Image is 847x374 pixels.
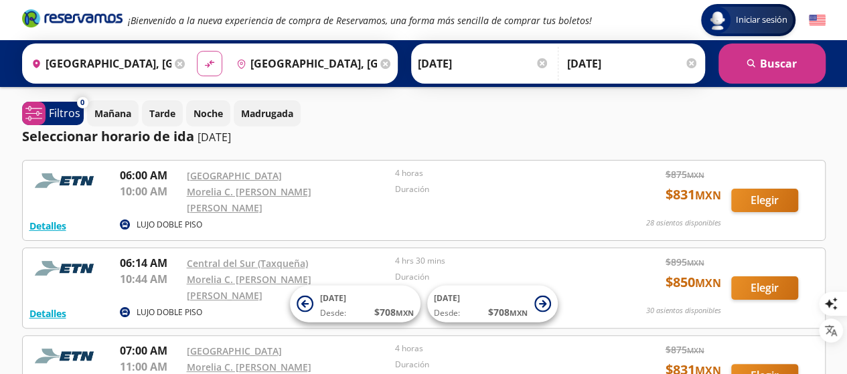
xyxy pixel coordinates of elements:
[718,43,826,84] button: Buscar
[395,271,597,283] p: Duración
[142,100,183,126] button: Tarde
[731,189,798,212] button: Elegir
[120,271,180,287] p: 10:44 AM
[395,359,597,371] p: Duración
[22,102,84,125] button: 0Filtros
[730,13,793,27] span: Iniciar sesión
[187,345,282,357] a: [GEOGRAPHIC_DATA]
[187,185,311,214] a: Morelia C. [PERSON_NAME] [PERSON_NAME]
[646,217,721,229] p: 28 asientos disponibles
[809,12,826,29] button: English
[94,106,131,120] p: Mañana
[395,255,597,267] p: 4 hrs 30 mins
[22,126,194,147] p: Seleccionar horario de ida
[187,169,282,182] a: [GEOGRAPHIC_DATA]
[695,188,721,203] small: MXN
[646,305,721,316] p: 30 asientos disponibles
[87,100,139,126] button: Mañana
[187,273,311,302] a: Morelia C. [PERSON_NAME] [PERSON_NAME]
[231,47,377,80] input: Buscar Destino
[567,47,698,80] input: Opcional
[29,219,66,233] button: Detalles
[290,286,420,322] button: [DATE]Desde:$708MXN
[395,167,597,179] p: 4 horas
[396,308,414,318] small: MXN
[488,305,528,319] span: $ 708
[687,345,704,355] small: MXN
[666,185,721,205] span: $ 831
[687,258,704,268] small: MXN
[49,105,80,121] p: Filtros
[120,183,180,199] p: 10:00 AM
[22,8,123,28] i: Brand Logo
[434,307,460,319] span: Desde:
[22,8,123,32] a: Brand Logo
[186,100,230,126] button: Noche
[666,255,704,269] span: $ 895
[29,167,103,194] img: RESERVAMOS
[194,106,223,120] p: Noche
[29,255,103,282] img: RESERVAMOS
[731,276,798,300] button: Elegir
[128,14,592,27] em: ¡Bienvenido a la nueva experiencia de compra de Reservamos, una forma más sencilla de comprar tus...
[29,343,103,369] img: RESERVAMOS
[434,292,460,304] span: [DATE]
[149,106,175,120] p: Tarde
[687,170,704,180] small: MXN
[120,255,180,271] p: 06:14 AM
[666,343,704,357] span: $ 875
[234,100,301,126] button: Madrugada
[395,183,597,195] p: Duración
[418,47,549,80] input: Elegir Fecha
[320,307,346,319] span: Desde:
[320,292,346,304] span: [DATE]
[695,276,721,290] small: MXN
[120,343,180,359] p: 07:00 AM
[137,306,202,318] p: LUJO DOBLE PISO
[241,106,293,120] p: Madrugada
[120,167,180,183] p: 06:00 AM
[427,286,558,322] button: [DATE]Desde:$708MXN
[26,47,172,80] input: Buscar Origen
[198,129,231,145] p: [DATE]
[666,167,704,181] span: $ 875
[80,97,84,108] span: 0
[137,219,202,231] p: LUJO DOBLE PISO
[187,257,308,270] a: Central del Sur (Taxqueña)
[374,305,414,319] span: $ 708
[395,343,597,355] p: 4 horas
[29,306,66,320] button: Detalles
[666,272,721,292] span: $ 850
[510,308,528,318] small: MXN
